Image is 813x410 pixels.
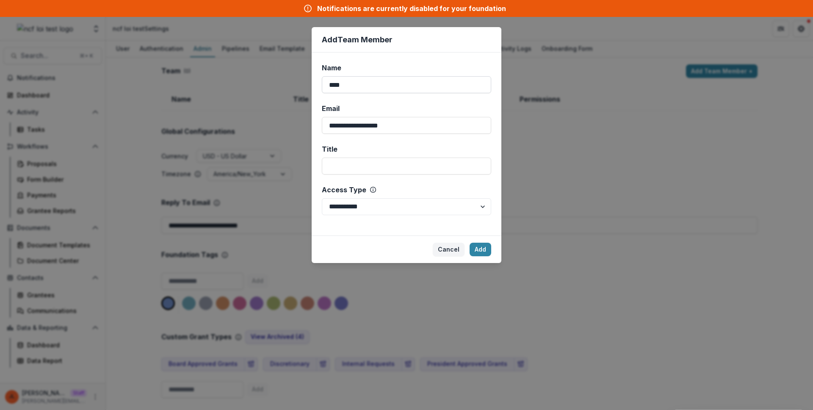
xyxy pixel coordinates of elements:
button: Cancel [433,243,465,256]
div: Notifications are currently disabled for your foundation [317,3,506,14]
span: Access Type [322,185,366,195]
span: Email [322,103,340,114]
header: Add Team Member [312,27,501,53]
span: Name [322,63,341,73]
span: Title [322,144,337,154]
button: Add [470,243,491,256]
